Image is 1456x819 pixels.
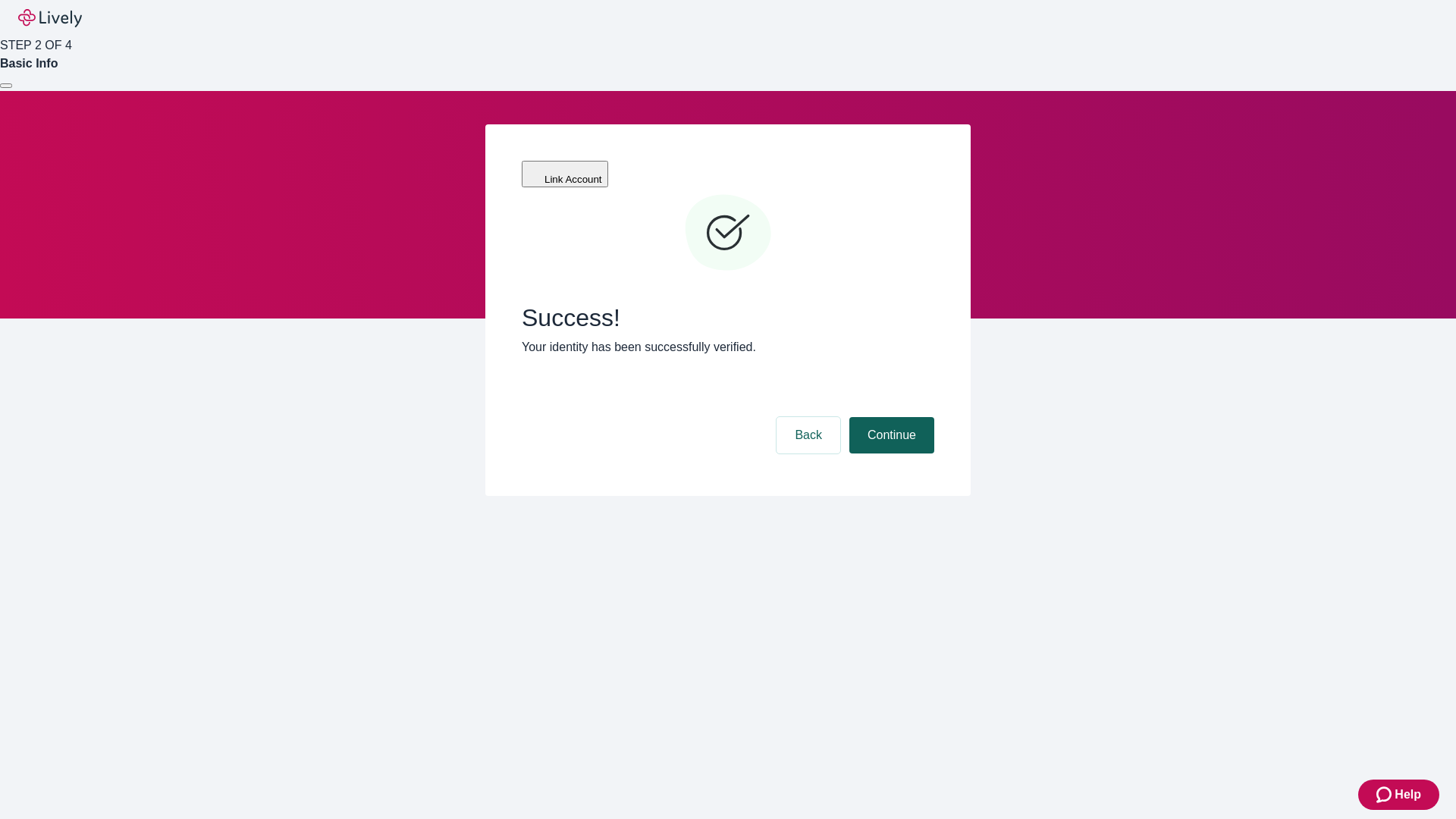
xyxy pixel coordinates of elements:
p: Your identity has been successfully verified. [522,338,934,356]
svg: Checkmark icon [682,188,773,279]
button: Zendesk support iconHelp [1358,780,1439,810]
span: Help [1395,786,1421,804]
svg: Zendesk support icon [1376,786,1395,804]
img: Lively [18,9,82,27]
button: Continue [849,417,934,453]
button: Back [777,417,840,453]
span: Success! [522,303,934,332]
button: Link Account [522,161,608,187]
